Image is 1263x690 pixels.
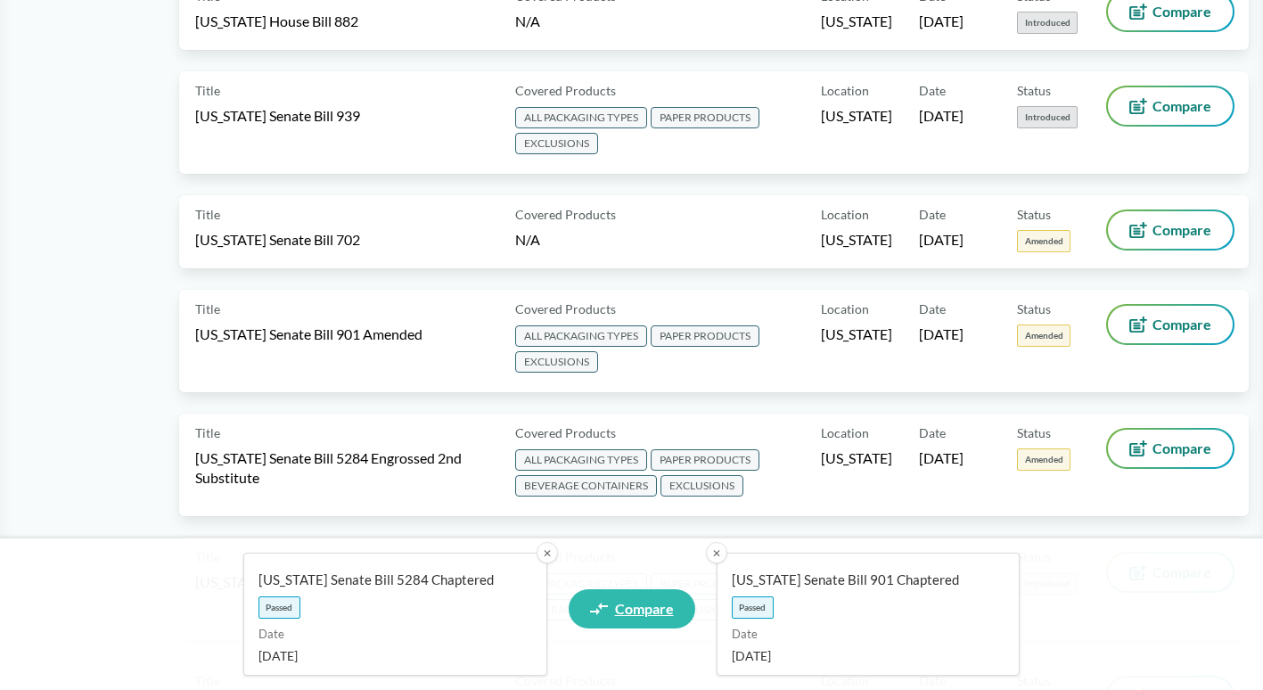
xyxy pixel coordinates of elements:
[195,205,220,224] span: Title
[258,571,518,589] span: [US_STATE] Senate Bill 5284 Chaptered
[1017,106,1078,128] span: Introduced
[515,81,616,100] span: Covered Products
[1108,430,1233,467] button: Compare
[1017,300,1051,318] span: Status
[919,12,964,31] span: [DATE]
[1108,87,1233,125] button: Compare
[195,300,220,318] span: Title
[919,205,946,224] span: Date
[821,448,892,468] span: [US_STATE]
[1017,205,1051,224] span: Status
[651,449,759,471] span: PAPER PRODUCTS
[919,300,946,318] span: Date
[195,81,220,100] span: Title
[515,351,598,373] span: EXCLUSIONS
[1152,317,1211,332] span: Compare
[258,596,300,619] span: Passed
[195,106,360,126] span: [US_STATE] Senate Bill 939
[515,449,647,471] span: ALL PACKAGING TYPES
[195,423,220,442] span: Title
[660,475,743,497] span: EXCLUSIONS
[1017,12,1078,34] span: Introduced
[195,230,360,250] span: [US_STATE] Senate Bill 702
[919,81,946,100] span: Date
[821,423,869,442] span: Location
[615,602,674,616] span: Compare
[732,626,991,644] span: Date
[1108,306,1233,343] button: Compare
[569,589,695,628] a: Compare
[515,475,657,497] span: BEVERAGE CONTAINERS
[515,205,616,224] span: Covered Products
[1152,4,1211,19] span: Compare
[706,542,727,563] button: ✕
[515,231,540,248] span: N/A
[195,448,494,488] span: [US_STATE] Senate Bill 5284 Engrossed 2nd Substitute
[243,553,547,676] a: [US_STATE] Senate Bill 5284 ChapteredPassedDate[DATE]
[1017,324,1070,347] span: Amended
[1017,230,1070,252] span: Amended
[821,12,892,31] span: [US_STATE]
[919,423,946,442] span: Date
[1152,223,1211,237] span: Compare
[1017,81,1051,100] span: Status
[821,81,869,100] span: Location
[515,12,540,29] span: N/A
[919,106,964,126] span: [DATE]
[515,423,616,442] span: Covered Products
[732,596,774,619] span: Passed
[1017,448,1070,471] span: Amended
[732,571,991,589] span: [US_STATE] Senate Bill 901 Chaptered
[515,133,598,154] span: EXCLUSIONS
[651,107,759,128] span: PAPER PRODUCTS
[1108,211,1233,249] button: Compare
[821,205,869,224] span: Location
[732,646,991,665] span: [DATE]
[821,324,892,344] span: [US_STATE]
[821,106,892,126] span: [US_STATE]
[537,542,558,563] button: ✕
[258,646,518,665] span: [DATE]
[1152,99,1211,113] span: Compare
[651,325,759,347] span: PAPER PRODUCTS
[1152,441,1211,456] span: Compare
[717,553,1021,676] a: [US_STATE] Senate Bill 901 ChapteredPassedDate[DATE]
[1017,423,1051,442] span: Status
[195,324,422,344] span: [US_STATE] Senate Bill 901 Amended
[919,448,964,468] span: [DATE]
[821,230,892,250] span: [US_STATE]
[515,300,616,318] span: Covered Products
[258,626,518,644] span: Date
[919,230,964,250] span: [DATE]
[919,324,964,344] span: [DATE]
[515,325,647,347] span: ALL PACKAGING TYPES
[195,12,358,31] span: [US_STATE] House Bill 882
[821,300,869,318] span: Location
[515,107,647,128] span: ALL PACKAGING TYPES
